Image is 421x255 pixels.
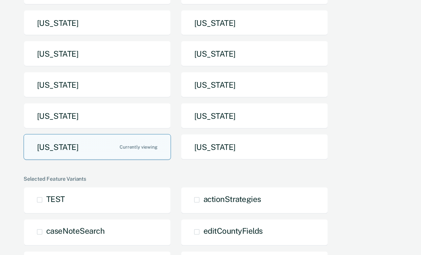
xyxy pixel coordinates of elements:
span: actionStrategies [203,194,261,204]
button: [US_STATE] [24,10,171,36]
button: [US_STATE] [24,134,171,160]
button: [US_STATE] [181,10,328,36]
button: [US_STATE] [181,103,328,129]
div: Selected Feature Variants [24,176,395,182]
button: [US_STATE] [24,41,171,67]
span: editCountyFields [203,227,263,236]
button: [US_STATE] [24,103,171,129]
button: [US_STATE] [24,72,171,98]
button: [US_STATE] [181,134,328,160]
span: caseNoteSearch [46,227,105,236]
span: TEST [46,194,65,204]
button: [US_STATE] [181,72,328,98]
button: [US_STATE] [181,41,328,67]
